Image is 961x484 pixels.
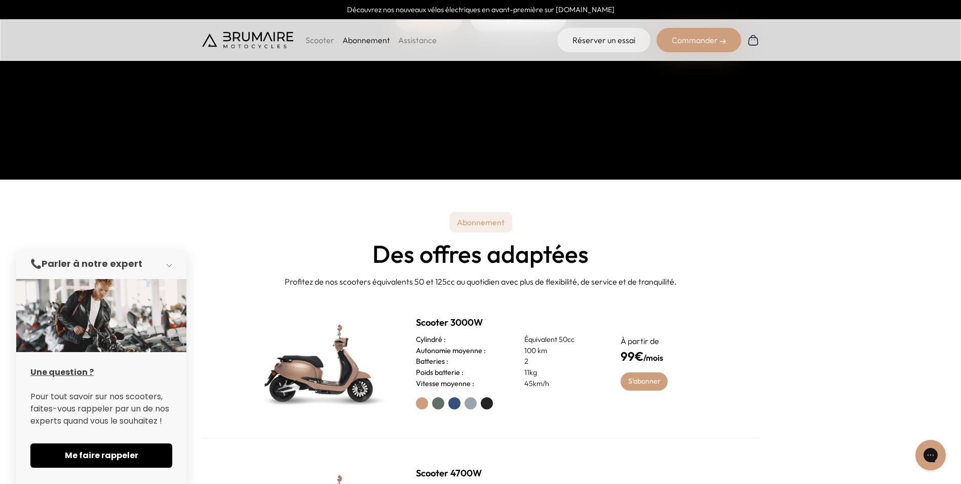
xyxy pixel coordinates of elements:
[657,28,741,52] div: Commander
[342,35,390,45] a: Abonnement
[524,367,597,378] p: 11kg
[398,35,437,45] a: Assistance
[524,334,597,345] p: Équivalent 50cc
[621,372,668,391] a: S'abonner
[720,39,726,45] img: right-arrow-2.png
[524,345,597,357] p: 100 km
[449,212,512,232] p: Abonnement
[416,345,486,357] h3: Autonomie moyenne :
[202,32,293,48] img: Brumaire Motocycles
[747,34,759,46] img: Panier
[524,356,597,367] p: 2
[8,275,953,288] p: Profitez de nos scooters équivalents 50 et 125cc au quotidien avec plus de flexibilité, de servic...
[557,28,650,52] a: Réserver un essai
[416,334,446,345] h3: Cylindré :
[621,349,643,364] span: 99€
[524,378,597,390] p: 45km/h
[621,347,711,365] h4: /mois
[250,312,392,413] img: Scooter Brumaire vert
[621,335,711,347] p: À partir de
[8,240,953,267] h2: Des offres adaptées
[416,378,474,390] h3: Vitesse moyenne :
[416,466,597,480] h2: Scooter 4700W
[416,316,597,330] h2: Scooter 3000W
[305,34,334,46] p: Scooter
[416,367,464,378] h3: Poids batterie :
[910,436,951,474] iframe: Gorgias live chat messenger
[416,356,448,367] h3: Batteries :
